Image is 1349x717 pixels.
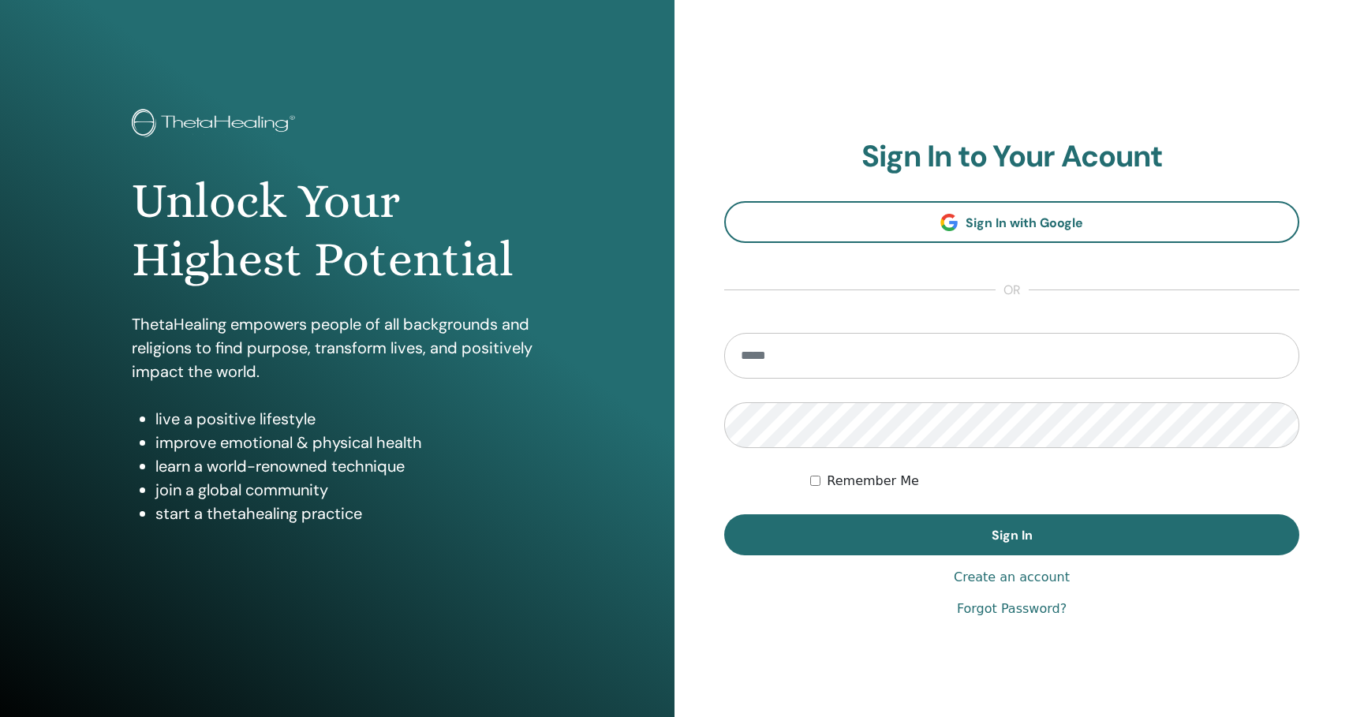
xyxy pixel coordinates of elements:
[155,407,542,431] li: live a positive lifestyle
[155,502,542,525] li: start a thetahealing practice
[132,312,542,383] p: ThetaHealing empowers people of all backgrounds and religions to find purpose, transform lives, a...
[966,215,1083,231] span: Sign In with Google
[957,599,1067,618] a: Forgot Password?
[996,281,1029,300] span: or
[724,201,1299,243] a: Sign In with Google
[810,472,1299,491] div: Keep me authenticated indefinitely or until I manually logout
[132,172,542,289] h1: Unlock Your Highest Potential
[954,568,1070,587] a: Create an account
[827,472,919,491] label: Remember Me
[155,478,542,502] li: join a global community
[155,431,542,454] li: improve emotional & physical health
[155,454,542,478] li: learn a world-renowned technique
[724,139,1299,175] h2: Sign In to Your Acount
[724,514,1299,555] button: Sign In
[992,527,1033,543] span: Sign In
